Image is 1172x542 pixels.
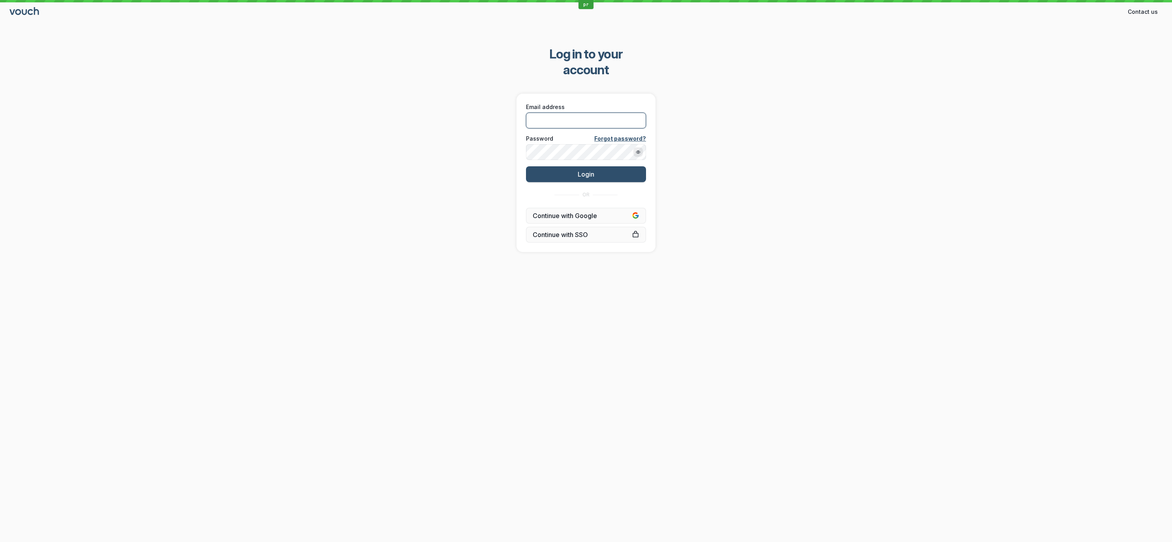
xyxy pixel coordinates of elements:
[526,166,646,182] button: Login
[1123,6,1163,18] button: Contact us
[526,227,646,243] a: Continue with SSO
[633,147,643,157] button: Show password
[533,231,639,239] span: Continue with SSO
[526,135,553,143] span: Password
[578,170,594,178] span: Login
[9,9,40,15] a: Go to sign in
[527,46,645,78] span: Log in to your account
[582,192,590,198] span: OR
[533,212,639,220] span: Continue with Google
[526,208,646,224] button: Continue with Google
[526,103,565,111] span: Email address
[1128,8,1158,16] span: Contact us
[594,135,646,143] a: Forgot password?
